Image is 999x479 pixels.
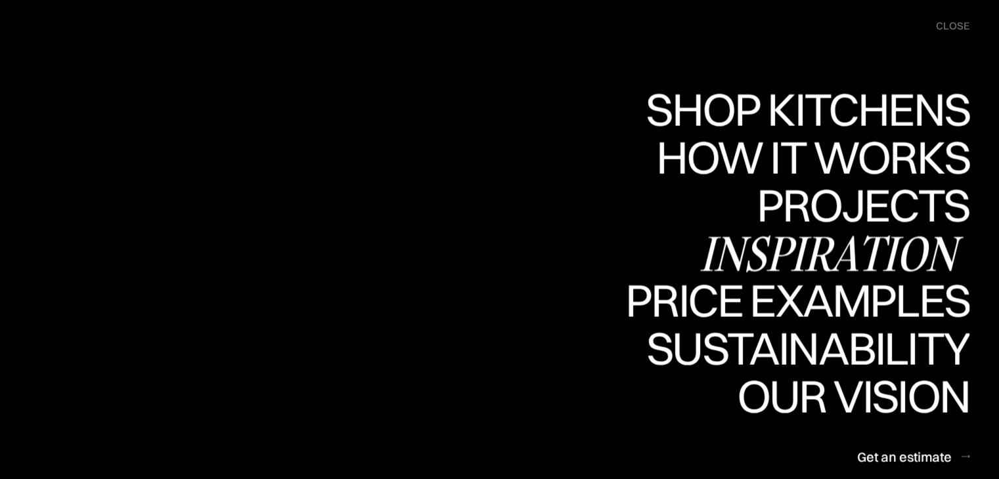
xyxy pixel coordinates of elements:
div: Price examples [625,278,969,323]
a: Our visionOur vision [726,373,969,421]
div: Sustainability [635,371,969,417]
div: Shop Kitchens [639,86,969,132]
div: Our vision [726,419,969,465]
div: Projects [757,228,969,274]
div: Shop Kitchens [639,132,969,178]
a: How it worksHow it works [653,134,969,182]
div: Price examples [625,323,969,369]
a: Get an estimate [857,440,969,472]
a: InspirationInspiration [699,230,969,278]
div: close [936,19,969,33]
div: How it works [653,180,969,226]
a: ProjectsProjects [757,182,969,230]
div: Sustainability [635,325,969,371]
div: Our vision [726,373,969,419]
div: Projects [757,182,969,228]
a: Price examplesPrice examples [625,278,969,325]
div: Inspiration [699,230,969,276]
div: menu [923,13,969,39]
a: Shop KitchensShop Kitchens [639,87,969,135]
div: Get an estimate [857,448,952,465]
a: SustainabilitySustainability [635,325,969,373]
div: How it works [653,134,969,180]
